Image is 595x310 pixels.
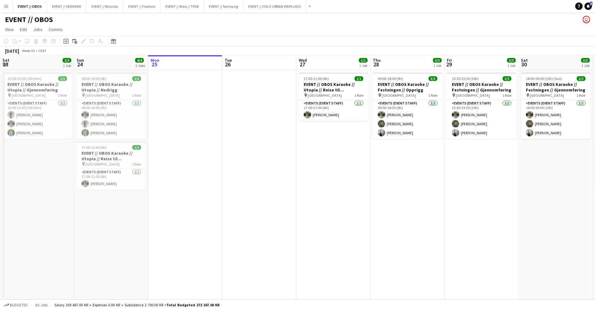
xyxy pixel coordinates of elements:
span: 3/3 [577,76,585,81]
div: 1 Job [359,63,367,68]
span: Wed [299,57,307,63]
span: 08:00-16:00 (8h) [82,76,107,81]
span: [GEOGRAPHIC_DATA] [456,93,490,98]
span: Sun [77,57,84,63]
span: 3/3 [507,58,516,63]
h3: EVENT // OBOS Karaoke // Utopia // Reise til [GEOGRAPHIC_DATA] [299,82,368,93]
span: [GEOGRAPHIC_DATA] [86,162,120,166]
div: 2 Jobs [135,63,145,68]
span: 30 [520,61,528,68]
h3: EVENT // OBOS Karaoke // Utopia // Gjennomføring [2,82,72,93]
span: 1 Role [576,93,585,98]
span: Week 35 [20,48,36,53]
span: Tue [225,57,232,63]
app-card-role: Events (Event Staff)3/313:30-23:30 (10h)[PERSON_NAME][PERSON_NAME][PERSON_NAME] [447,100,516,139]
div: Salary 269 467.00 KR + Expenses 0.00 KR + Subsistence 2 700.00 KR = [54,303,219,307]
app-card-role: Events (Event Staff)1/117:00-21:00 (4h)[PERSON_NAME] [299,100,368,121]
button: EVENT // VEIDEKKE [47,0,86,12]
span: [GEOGRAPHIC_DATA] [382,93,416,98]
span: 1/1 [359,58,368,63]
app-job-card: 14:00-00:00 (10h) (Sun)3/3EVENT // OBOS Karaoke // Festningen // Gjennomføring [GEOGRAPHIC_DATA]1... [521,73,590,139]
div: 1 Job [63,63,71,68]
a: Comms [46,25,65,33]
span: 13:30-23:30 (10h) [452,76,479,81]
span: Sat [521,57,528,63]
app-job-card: 08:00-16:00 (8h)3/3EVENT // OBOS Karaoke // Utopia // Nedrigg [GEOGRAPHIC_DATA]1 RoleEvents (Even... [77,73,146,139]
span: 4/4 [135,58,144,63]
span: Comms [49,27,63,32]
span: 25 [150,61,159,68]
span: Fri [447,57,452,63]
h3: EVENT // OBOS Karaoke // Utopia // Reise til [GEOGRAPHIC_DATA] [77,150,146,162]
a: 5 [584,2,592,10]
span: 1/1 [355,76,363,81]
app-job-card: 17:00-21:00 (4h)1/1EVENT // OBOS Karaoke // Utopia // Reise til [GEOGRAPHIC_DATA] [GEOGRAPHIC_DAT... [299,73,368,121]
button: Budgeted [3,302,29,308]
span: 1 Role [354,93,363,98]
span: 3/3 [429,76,437,81]
div: 1 Job [581,63,589,68]
span: 1 Role [428,93,437,98]
a: View [2,25,16,33]
div: [DATE] [5,48,19,54]
span: Sat [2,57,9,63]
span: 3/3 [63,58,71,63]
app-card-role: Events (Event Staff)3/314:00-00:00 (10h)[PERSON_NAME][PERSON_NAME][PERSON_NAME] [521,100,590,139]
span: [GEOGRAPHIC_DATA] [11,93,46,98]
button: EVENT // Bravida [86,0,123,12]
span: [GEOGRAPHIC_DATA] [530,93,564,98]
span: 17:00-21:00 (4h) [304,76,329,81]
span: 26 [224,61,232,68]
span: 17:00-21:00 (4h) [82,145,107,150]
span: 1 Role [502,93,511,98]
app-job-card: 09:00-18:00 (9h)3/3EVENT // OBOS Karaoke // Festningen // Opprigg [GEOGRAPHIC_DATA]1 RoleEvents (... [373,73,442,139]
h3: EVENT // OBOS Karaoke // Festningen // Gjennomføring [447,82,516,93]
span: 09:00-18:00 (9h) [378,76,403,81]
span: 28 [372,61,381,68]
span: 3/3 [132,76,141,81]
span: Thu [373,57,381,63]
span: [GEOGRAPHIC_DATA] [308,93,342,98]
span: Total Budgeted 272 167.00 KR [166,303,219,307]
a: Jobs [31,25,45,33]
span: 13:00-23:30 (10h30m) [7,76,42,81]
h3: EVENT // OBOS Karaoke // Festningen // Opprigg [373,82,442,93]
span: Mon [151,57,159,63]
span: Edit [20,27,27,32]
span: 29 [446,61,452,68]
div: CEST [38,48,46,53]
span: 27 [298,61,307,68]
app-card-role: Events (Event Staff)3/308:00-16:00 (8h)[PERSON_NAME][PERSON_NAME][PERSON_NAME] [77,100,146,139]
button: EVENT // OSLO URBAN WEEK 2025 [243,0,306,12]
span: 3/3 [503,76,511,81]
div: 1 Job [433,63,441,68]
span: Budgeted [10,303,28,307]
h3: EVENT // OBOS Karaoke // Utopia // Nedrigg [77,82,146,93]
span: All jobs [34,303,49,307]
span: Jobs [33,27,42,32]
app-job-card: 13:00-23:30 (10h30m)3/3EVENT // OBOS Karaoke // Utopia // Gjennomføring [GEOGRAPHIC_DATA]1 RoleEv... [2,73,72,139]
app-job-card: 13:30-23:30 (10h)3/3EVENT // OBOS Karaoke // Festningen // Gjennomføring [GEOGRAPHIC_DATA]1 RoleE... [447,73,516,139]
span: 3/3 [58,76,67,81]
span: 1/1 [132,145,141,150]
div: 1 Job [507,63,515,68]
span: 14:00-00:00 (10h) (Sun) [526,76,562,81]
span: 23 [2,61,9,68]
button: EVENT // Samsung [204,0,243,12]
app-card-role: Events (Event Staff)1/117:00-21:00 (4h)[PERSON_NAME] [77,169,146,190]
span: 24 [76,61,84,68]
h3: EVENT // OBOS Karaoke // Festningen // Gjennomføring [521,82,590,93]
button: EVENT // Atea // TP2B [161,0,204,12]
a: Edit [17,25,29,33]
button: EVENT // Foodora [123,0,161,12]
div: 17:00-21:00 (4h)1/1EVENT // OBOS Karaoke // Utopia // Reise til [GEOGRAPHIC_DATA] [GEOGRAPHIC_DAT... [77,141,146,190]
span: 3/3 [433,58,442,63]
app-user-avatar: Johanne Holmedahl [583,16,590,23]
span: 1 Role [58,93,67,98]
span: [GEOGRAPHIC_DATA] [86,93,120,98]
